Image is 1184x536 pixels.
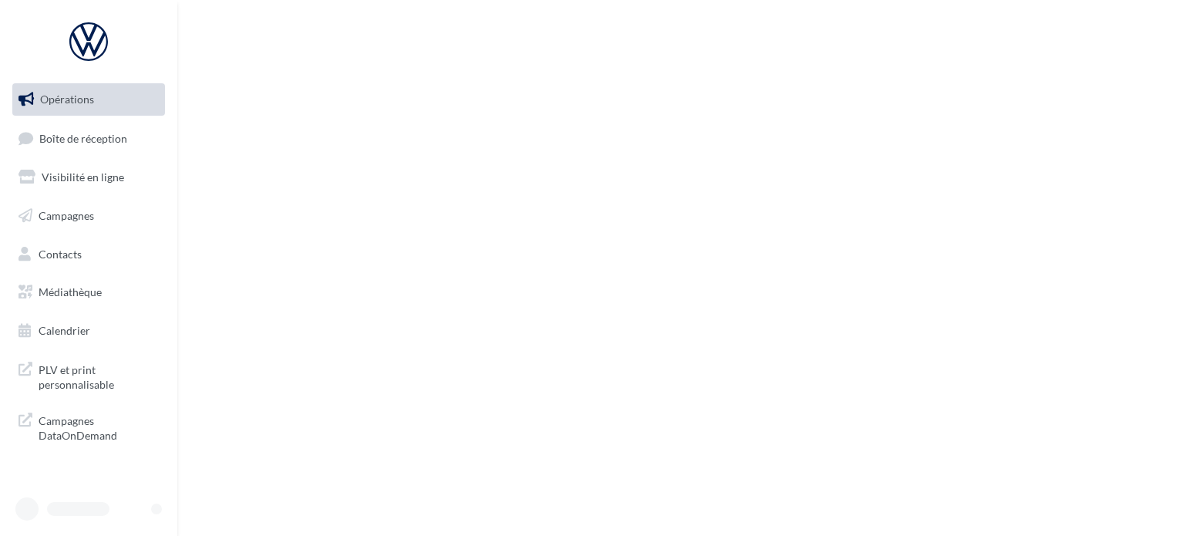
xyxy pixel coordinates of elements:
[9,122,168,155] a: Boîte de réception
[40,93,94,106] span: Opérations
[42,170,124,184] span: Visibilité en ligne
[9,276,168,308] a: Médiathèque
[9,353,168,399] a: PLV et print personnalisable
[9,83,168,116] a: Opérations
[9,161,168,194] a: Visibilité en ligne
[9,315,168,347] a: Calendrier
[39,247,82,260] span: Contacts
[9,200,168,232] a: Campagnes
[9,238,168,271] a: Contacts
[39,324,90,337] span: Calendrier
[9,404,168,450] a: Campagnes DataOnDemand
[39,131,127,144] span: Boîte de réception
[39,209,94,222] span: Campagnes
[39,359,159,393] span: PLV et print personnalisable
[39,285,102,298] span: Médiathèque
[39,410,159,443] span: Campagnes DataOnDemand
